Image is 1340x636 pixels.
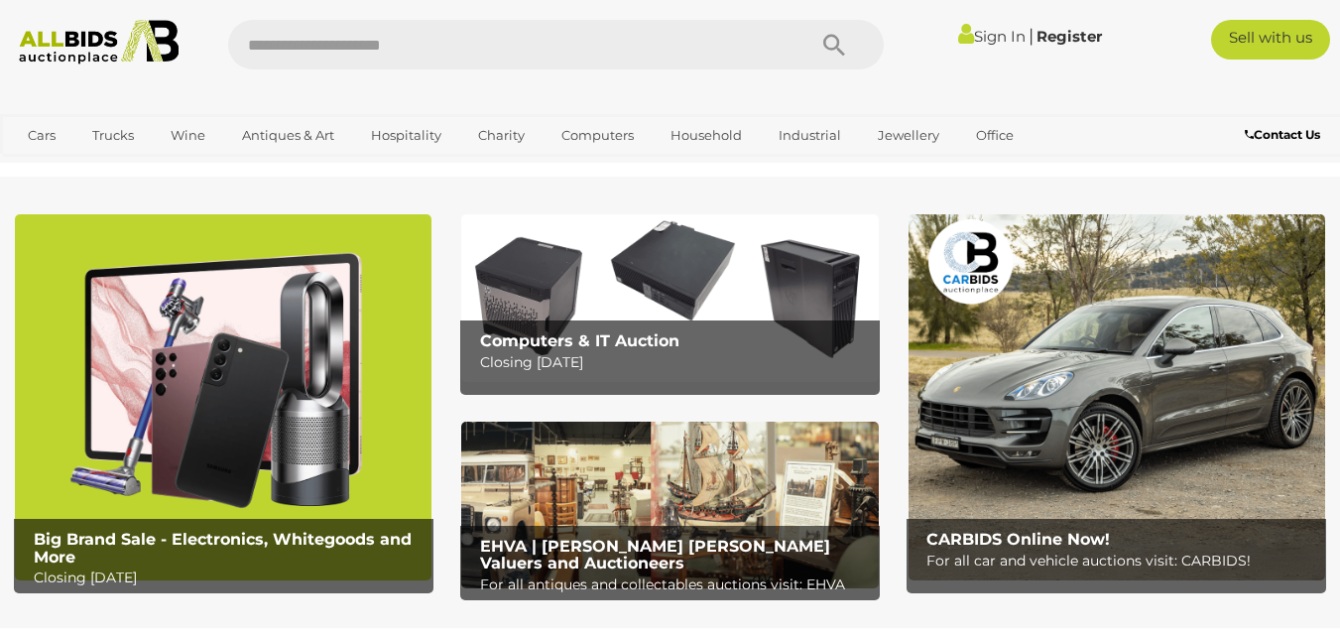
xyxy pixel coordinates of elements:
[15,152,81,185] a: Sports
[480,331,679,350] b: Computers & IT Auction
[1029,25,1034,47] span: |
[461,422,878,588] img: EHVA | Evans Hastings Valuers and Auctioneers
[461,422,878,588] a: EHVA | Evans Hastings Valuers and Auctioneers EHVA | [PERSON_NAME] [PERSON_NAME] Valuers and Auct...
[15,119,68,152] a: Cars
[461,214,878,381] img: Computers & IT Auction
[92,152,259,185] a: [GEOGRAPHIC_DATA]
[465,119,538,152] a: Charity
[480,537,830,573] b: EHVA | [PERSON_NAME] [PERSON_NAME] Valuers and Auctioneers
[10,20,188,64] img: Allbids.com.au
[909,214,1325,579] img: CARBIDS Online Now!
[158,119,218,152] a: Wine
[1036,27,1102,46] a: Register
[34,530,412,567] b: Big Brand Sale - Electronics, Whitegoods and More
[766,119,854,152] a: Industrial
[15,214,431,579] img: Big Brand Sale - Electronics, Whitegoods and More
[865,119,952,152] a: Jewellery
[909,214,1325,579] a: CARBIDS Online Now! CARBIDS Online Now! For all car and vehicle auctions visit: CARBIDS!
[926,549,1316,573] p: For all car and vehicle auctions visit: CARBIDS!
[958,27,1026,46] a: Sign In
[229,119,347,152] a: Antiques & Art
[1245,127,1320,142] b: Contact Us
[34,566,424,590] p: Closing [DATE]
[1245,124,1325,146] a: Contact Us
[15,214,431,579] a: Big Brand Sale - Electronics, Whitegoods and More Big Brand Sale - Electronics, Whitegoods and Mo...
[785,20,884,69] button: Search
[548,119,647,152] a: Computers
[963,119,1027,152] a: Office
[480,350,870,375] p: Closing [DATE]
[461,214,878,381] a: Computers & IT Auction Computers & IT Auction Closing [DATE]
[358,119,454,152] a: Hospitality
[79,119,147,152] a: Trucks
[658,119,755,152] a: Household
[480,572,870,597] p: For all antiques and collectables auctions visit: EHVA
[926,530,1110,549] b: CARBIDS Online Now!
[1211,20,1330,60] a: Sell with us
